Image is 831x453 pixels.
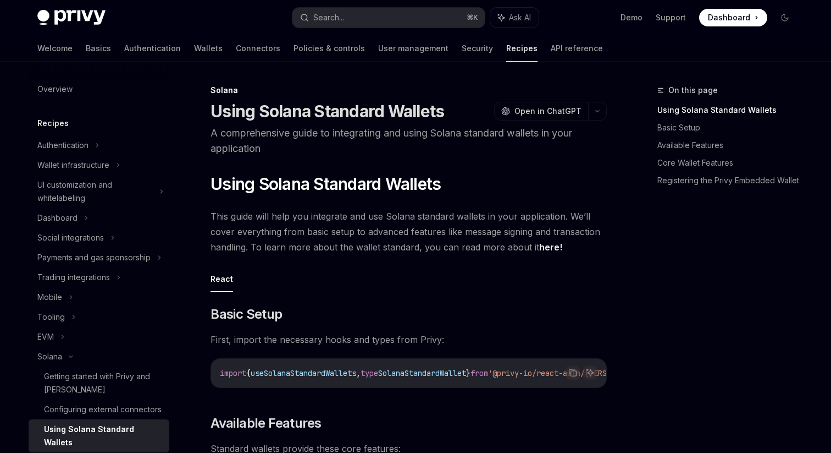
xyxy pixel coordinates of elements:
a: Registering the Privy Embedded Wallet [657,172,802,189]
span: from [470,368,488,378]
a: API reference [551,35,603,62]
a: Demo [621,12,642,23]
span: useSolanaStandardWallets [251,368,356,378]
a: Connectors [236,35,280,62]
div: Dashboard [37,211,77,225]
a: Getting started with Privy and [PERSON_NAME] [29,367,169,400]
a: Recipes [506,35,538,62]
span: Dashboard [708,12,750,23]
a: Using Solana Standard Wallets [657,101,802,119]
a: Configuring external connectors [29,400,169,419]
button: React [210,266,233,292]
a: Basic Setup [657,119,802,137]
a: User management [378,35,448,62]
a: Wallets [194,35,223,62]
span: First, import the necessary hooks and types from Privy: [210,332,607,347]
button: Toggle dark mode [776,9,794,26]
div: Configuring external connectors [44,403,162,416]
div: Using Solana Standard Wallets [44,423,163,449]
button: Copy the contents from the code block [566,365,580,380]
span: type [361,368,378,378]
div: Solana [210,85,607,96]
div: Search... [313,11,344,24]
div: Solana [37,350,62,363]
div: Wallet infrastructure [37,159,109,172]
button: Ask AI [490,8,539,28]
div: Authentication [37,139,88,152]
a: Core Wallet Features [657,154,802,172]
h5: Recipes [37,117,69,130]
div: Trading integrations [37,271,110,284]
span: import [220,368,246,378]
div: Overview [37,83,73,96]
a: Authentication [124,35,181,62]
span: On this page [668,84,718,97]
span: { [246,368,251,378]
a: Using Solana Standard Wallets [29,419,169,452]
button: Ask AI [583,365,597,380]
button: Open in ChatGPT [494,102,588,121]
span: } [466,368,470,378]
span: SolanaStandardWallet [378,368,466,378]
div: EVM [37,330,54,343]
span: Open in ChatGPT [514,106,581,117]
p: A comprehensive guide to integrating and using Solana standard wallets in your application [210,125,607,156]
span: This guide will help you integrate and use Solana standard wallets in your application. We’ll cov... [210,209,607,255]
button: Search...⌘K [292,8,485,28]
a: Policies & controls [293,35,365,62]
div: Payments and gas sponsorship [37,251,151,264]
span: Using Solana Standard Wallets [210,174,441,194]
span: , [356,368,361,378]
span: Basic Setup [210,305,282,323]
div: Mobile [37,291,62,304]
div: Getting started with Privy and [PERSON_NAME] [44,370,163,396]
a: Security [462,35,493,62]
a: Available Features [657,137,802,154]
img: dark logo [37,10,106,25]
div: UI customization and whitelabeling [37,178,153,205]
h1: Using Solana Standard Wallets [210,101,444,121]
span: Available Features [210,414,321,432]
span: Ask AI [509,12,531,23]
span: ⌘ K [467,13,478,22]
span: '@privy-io/react-auth/[PERSON_NAME]' [488,368,646,378]
div: Social integrations [37,231,104,244]
a: Dashboard [699,9,767,26]
a: Basics [86,35,111,62]
a: Welcome [37,35,73,62]
a: Overview [29,79,169,99]
div: Tooling [37,310,65,324]
a: Support [656,12,686,23]
a: here! [539,242,562,253]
